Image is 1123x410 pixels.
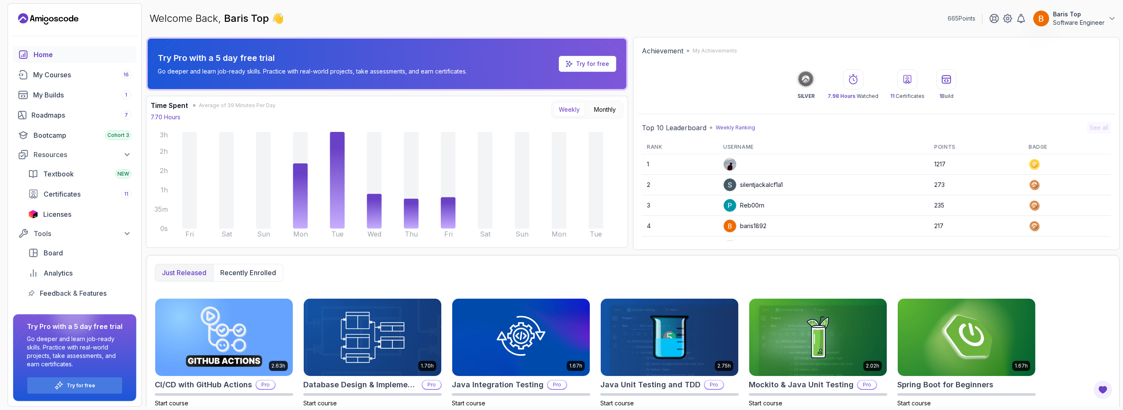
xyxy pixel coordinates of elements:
[724,158,736,171] img: user profile image
[43,169,74,179] span: Textbook
[929,175,1024,195] td: 273
[1087,122,1111,134] button: See all
[600,298,739,407] a: Java Unit Testing and TDD card2.75hJava Unit Testing and TDDProStart course
[569,363,582,369] p: 1.67h
[185,230,194,238] tspan: Fri
[13,107,136,124] a: roadmaps
[271,12,284,25] span: 👋
[548,381,566,389] p: Pro
[1033,11,1049,26] img: user profile image
[724,179,736,191] img: user profile image
[452,299,590,376] img: Java Integration Testing card
[34,50,131,60] div: Home
[160,225,168,233] tspan: 0s
[576,60,609,68] a: Try for free
[929,237,1024,257] td: 215
[693,47,737,54] p: My Achievements
[1033,10,1116,27] button: user profile imageBaris TopSoftware Engineer
[1053,18,1105,27] p: Software Engineer
[44,248,63,258] span: Board
[13,226,136,241] button: Tools
[107,132,129,139] span: Cohort 3
[600,379,701,391] h2: Java Unit Testing and TDD
[155,379,252,391] h2: CI/CD with GitHub Actions
[421,363,434,369] p: 1.70h
[589,102,621,117] button: Monthly
[34,130,131,140] div: Bootcamp
[929,195,1024,216] td: 235
[155,399,188,407] span: Start course
[44,268,73,278] span: Analytics
[43,209,71,219] span: Licenses
[23,285,136,302] a: feedback
[553,102,585,117] button: Weekly
[422,381,441,389] p: Pro
[23,206,136,223] a: licenses
[18,12,78,26] a: Landing page
[34,229,131,239] div: Tools
[642,175,718,195] td: 2
[929,154,1024,175] td: 1217
[929,140,1024,154] th: Points
[723,178,783,192] div: silentjackalcf1a1
[642,195,718,216] td: 3
[516,230,529,238] tspan: Sun
[224,12,271,24] span: Baris Top
[27,335,122,368] p: Go deeper and learn job-ready skills. Practice with real-world projects, take assessments, and ea...
[125,92,128,98] span: 1
[125,112,128,118] span: 7
[828,93,855,99] span: 7.98 Hours
[149,12,284,25] p: Welcome Back,
[642,140,718,154] th: Rank
[33,70,131,80] div: My Courses
[749,299,887,376] img: Mockito & Java Unit Testing card
[160,131,168,139] tspan: 3h
[303,379,418,391] h2: Database Design & Implementation
[23,186,136,202] a: certificates
[160,167,168,175] tspan: 2h
[304,299,441,376] img: Database Design & Implementation card
[866,363,879,369] p: 2.02h
[31,110,131,120] div: Roadmaps
[939,93,941,99] span: 1
[480,230,491,238] tspan: Sat
[40,288,107,298] span: Feedback & Features
[897,399,931,407] span: Start course
[151,100,188,110] h3: Time Spent
[213,264,283,281] button: Recently enrolled
[303,399,337,407] span: Start course
[749,298,887,407] a: Mockito & Java Unit Testing card2.02hMockito & Java Unit TestingProStart course
[1015,363,1028,369] p: 1.67h
[155,298,293,407] a: CI/CD with GitHub Actions card2.63hCI/CD with GitHub ActionsProStart course
[642,46,683,56] h2: Achievement
[642,237,718,257] td: 5
[34,150,131,160] div: Resources
[23,244,136,261] a: board
[151,113,180,121] p: 7.70 Hours
[890,93,925,100] p: Certificates
[33,90,131,100] div: My Builds
[929,216,1024,237] td: 217
[124,191,128,197] span: 11
[44,189,81,199] span: Certificates
[642,216,718,237] td: 4
[256,381,275,389] p: Pro
[718,140,929,154] th: Username
[161,186,168,194] tspan: 1h
[160,147,168,155] tspan: 2h
[705,381,723,389] p: Pro
[716,124,755,131] p: Weekly Ranking
[27,377,122,394] button: Try for free
[939,93,954,100] p: Build
[724,240,736,253] img: default monster avatar
[162,268,206,278] p: Just released
[749,399,782,407] span: Start course
[723,219,766,233] div: baris1892
[642,123,706,133] h2: Top 10 Leaderboard
[897,298,1036,407] a: Spring Boot for Beginners card1.67hSpring Boot for BeginnersStart course
[717,363,731,369] p: 2.75h
[600,399,634,407] span: Start course
[13,46,136,63] a: home
[723,240,761,253] div: Justuus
